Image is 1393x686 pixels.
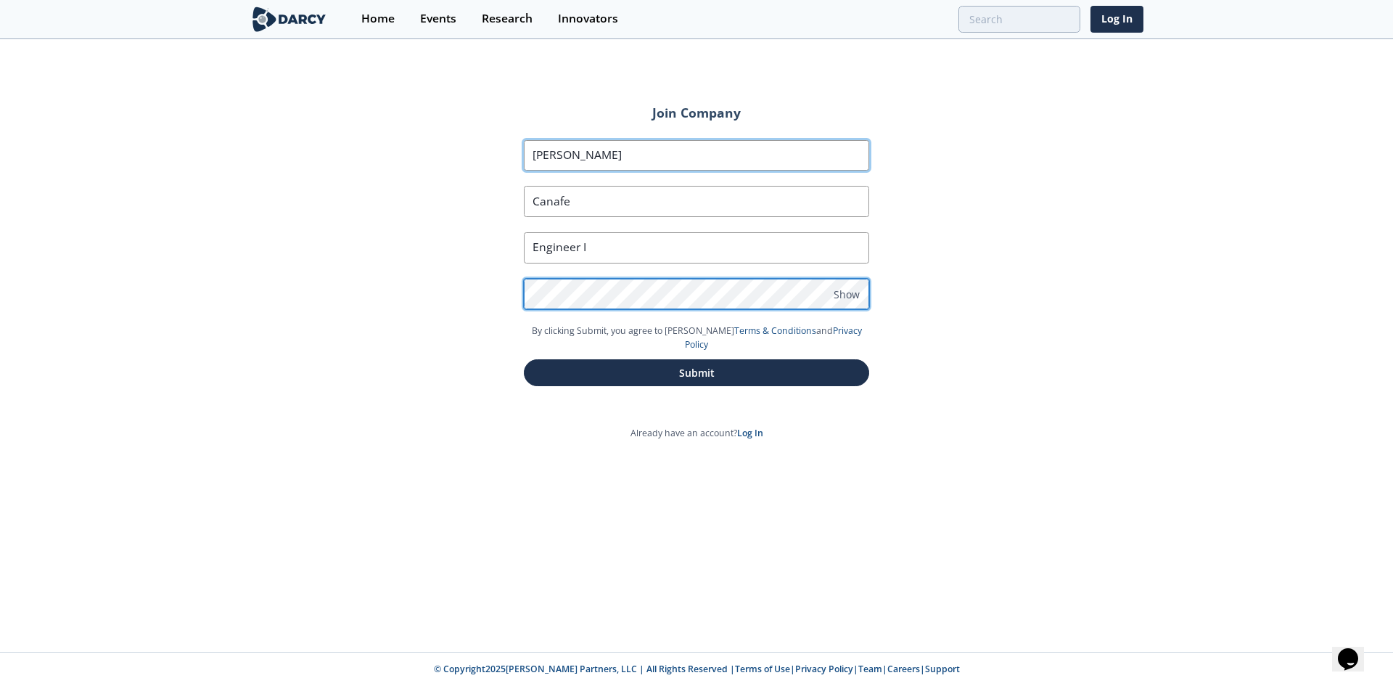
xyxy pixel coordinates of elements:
img: logo-wide.svg [250,7,329,32]
a: Terms & Conditions [734,324,816,337]
iframe: chat widget [1332,628,1378,671]
input: First Name [524,140,869,171]
div: Innovators [558,13,618,25]
div: Home [361,13,395,25]
input: Job Title [524,232,869,264]
p: Already have an account? [483,427,910,440]
a: Privacy Policy [685,324,862,350]
a: Terms of Use [735,663,790,675]
button: Submit [524,359,869,386]
a: Log In [1090,6,1143,33]
span: Show [834,286,860,301]
div: Research [482,13,533,25]
h2: Join Company [504,107,889,120]
input: Advanced Search [958,6,1080,33]
a: Support [925,663,960,675]
p: © Copyright 2025 [PERSON_NAME] Partners, LLC | All Rights Reserved | | | | | [160,663,1233,676]
p: By clicking Submit, you agree to [PERSON_NAME] and [524,324,869,351]
a: Privacy Policy [795,663,853,675]
input: Last Name [524,186,869,217]
a: Team [858,663,882,675]
a: Careers [887,663,920,675]
div: Events [420,13,456,25]
a: Log In [737,427,763,439]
